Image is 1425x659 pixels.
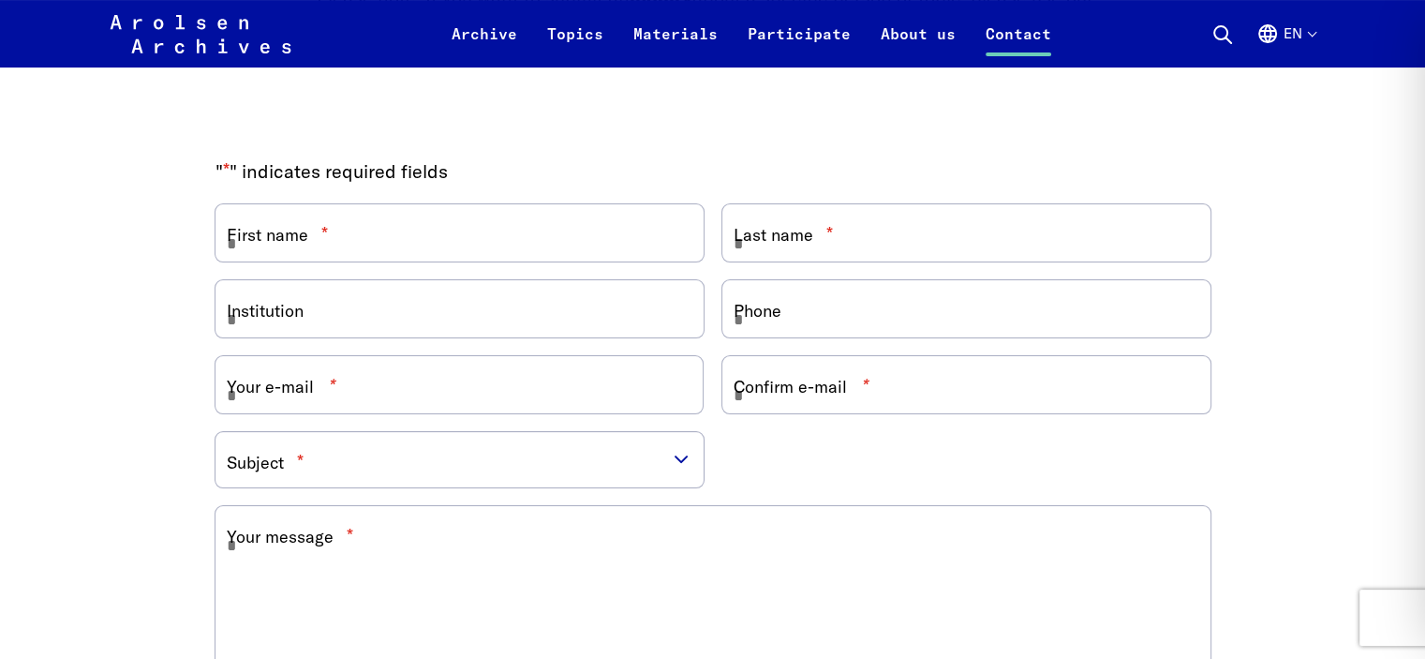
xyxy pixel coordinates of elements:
a: Archive [437,22,532,67]
a: About us [866,22,971,67]
p: " " indicates required fields [215,157,1210,186]
button: English, language selection [1256,22,1315,67]
a: Topics [532,22,618,67]
nav: Primary [437,11,1066,56]
a: Contact [971,22,1066,67]
a: Participate [733,22,866,67]
a: Materials [618,22,733,67]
